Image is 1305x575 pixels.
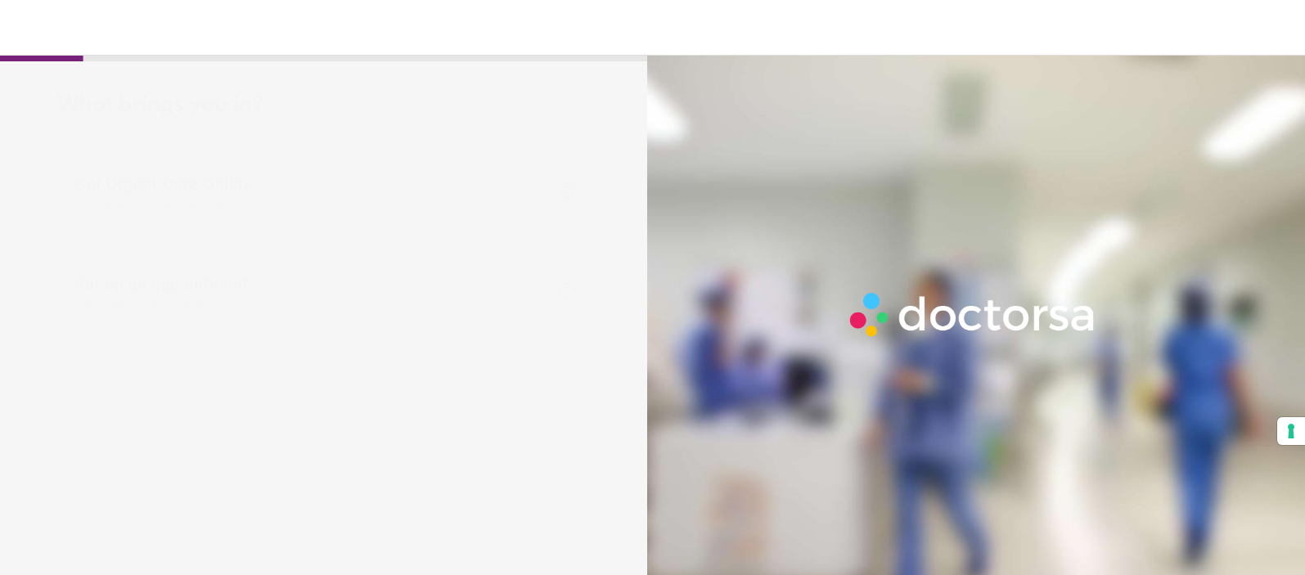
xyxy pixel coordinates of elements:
[843,285,1104,344] img: Logo-Doctorsa-trans-White-partial-flat.png
[74,274,549,311] span: Set up an appointment
[57,93,594,118] div: What brings you in?
[1277,417,1305,445] button: Your consent preferences for tracking technologies
[557,281,577,300] span: help
[74,198,549,211] span: Immediate primary care, 24/7
[74,174,549,211] span: Get Urgent Care Online
[74,298,549,311] span: Same day or later needs
[557,181,577,200] span: help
